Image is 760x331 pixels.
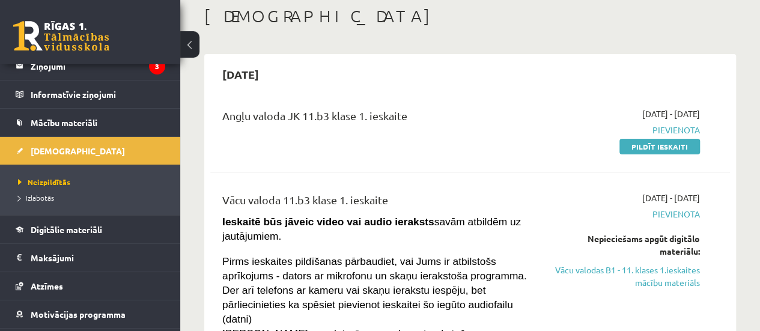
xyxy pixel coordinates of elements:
span: Neizpildītās [18,177,70,187]
a: [DEMOGRAPHIC_DATA] [16,137,165,165]
span: [DATE] - [DATE] [642,192,700,204]
div: Angļu valoda JK 11.b3 klase 1. ieskaite [222,108,535,130]
div: Nepieciešams apgūt digitālo materiālu: [553,232,700,258]
legend: Informatīvie ziņojumi [31,80,165,108]
a: Ziņojumi3 [16,52,165,80]
legend: Maksājumi [31,244,165,272]
span: [DEMOGRAPHIC_DATA] [31,145,125,156]
span: Atzīmes [31,281,63,291]
a: Rīgas 1. Tālmācības vidusskola [13,21,109,51]
div: Vācu valoda 11.b3 klase 1. ieskaite [222,192,535,214]
legend: Ziņojumi [31,52,165,80]
span: Pirms ieskaites pildīšanas pārbaudiet, vai Jums ir atbilstošs aprīkojums - dators ar mikrofonu un... [222,255,529,325]
a: Izlabotās [18,192,168,203]
a: Neizpildītās [18,177,168,187]
strong: Ieskaitē būs jāveic video vai audio ieraksts [222,216,434,228]
a: Mācību materiāli [16,109,165,136]
span: savām atbildēm uz jautājumiem. [222,216,521,242]
a: Digitālie materiāli [16,216,165,243]
a: Vācu valodas B1 - 11. klases 1.ieskaites mācību materiāls [553,264,700,289]
h1: [DEMOGRAPHIC_DATA] [204,6,736,26]
span: Pievienota [553,208,700,220]
span: Mācību materiāli [31,117,97,128]
span: Motivācijas programma [31,309,126,320]
a: Maksājumi [16,244,165,272]
a: Motivācijas programma [16,300,165,328]
a: Informatīvie ziņojumi [16,80,165,108]
i: 3 [149,58,165,74]
span: Digitālie materiāli [31,224,102,235]
a: Pildīt ieskaiti [619,139,700,154]
span: [DATE] - [DATE] [642,108,700,120]
h2: [DATE] [210,60,271,88]
span: Izlabotās [18,193,54,202]
span: Pievienota [553,124,700,136]
a: Atzīmes [16,272,165,300]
